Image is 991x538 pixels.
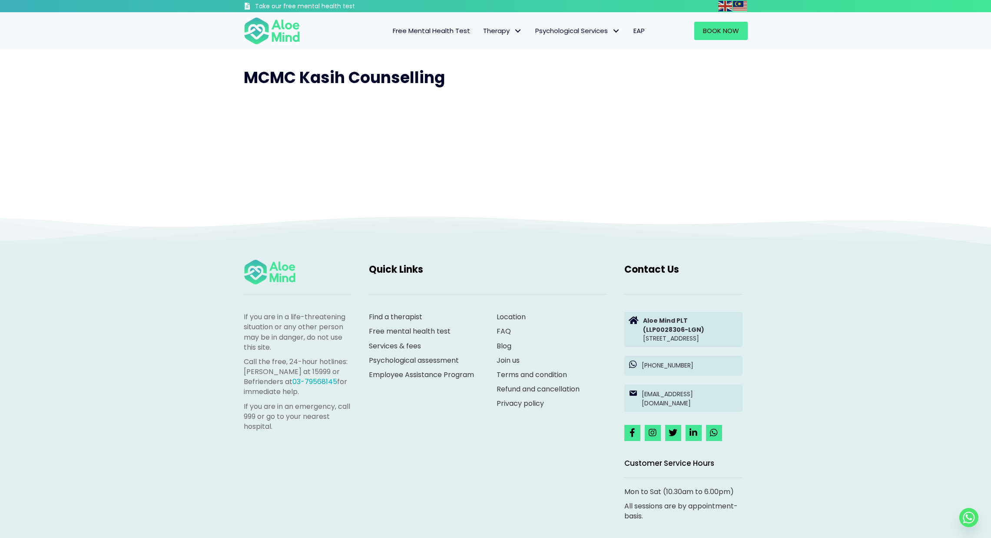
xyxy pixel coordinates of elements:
a: Join us [497,355,520,365]
h2: MCMC Kasih Counselling [244,67,748,89]
a: Aloe Mind PLT(LLP0028306-LGN)[STREET_ADDRESS] [624,312,742,347]
a: 03-79568145 [292,377,337,387]
a: Psychological assessment [369,355,459,365]
a: FAQ [497,326,511,336]
p: If you are in an emergency, call 999 or go to your nearest hospital. [244,401,351,432]
a: Privacy policy [497,398,544,408]
nav: Menu [312,22,651,40]
a: Find a therapist [369,312,422,322]
img: Aloe mind Logo [244,259,296,285]
span: Book Now [703,26,739,35]
strong: Aloe Mind PLT [643,316,688,325]
span: Quick Links [369,263,423,276]
span: Psychological Services [535,26,620,35]
span: Customer Service Hours [624,458,714,468]
a: Free mental health test [369,326,451,336]
a: Blog [497,341,511,351]
span: Contact Us [624,263,679,276]
a: Malay [733,1,748,11]
h3: Take our free mental health test [255,2,401,11]
a: Whatsapp [959,508,978,527]
p: Mon to Sat (10.30am to 6.00pm) [624,487,742,497]
a: TherapyTherapy: submenu [477,22,529,40]
a: Terms and condition [497,370,567,380]
p: [PHONE_NUMBER] [642,361,738,370]
a: [PHONE_NUMBER] [624,356,742,376]
a: [EMAIL_ADDRESS][DOMAIN_NAME] [624,384,742,412]
a: Refund and cancellation [497,384,580,394]
a: Location [497,312,526,322]
img: ms [733,1,747,11]
a: English [718,1,733,11]
span: EAP [633,26,645,35]
p: If you are in a life-threatening situation or any other person may be in danger, do not use this ... [244,312,351,352]
p: Call the free, 24-hour hotlines: [PERSON_NAME] at 15999 or Befrienders at for immediate help. [244,357,351,397]
span: Free Mental Health Test [393,26,470,35]
span: Therapy [483,26,522,35]
a: Employee Assistance Program [369,370,474,380]
img: Aloe mind Logo [244,17,300,45]
a: Psychological ServicesPsychological Services: submenu [529,22,627,40]
span: Psychological Services: submenu [610,25,623,37]
strong: (LLP0028306-LGN) [643,325,704,334]
a: Free Mental Health Test [386,22,477,40]
a: Take our free mental health test [244,2,401,12]
iframe: Booking widget [244,106,748,171]
img: en [718,1,732,11]
a: Book Now [694,22,748,40]
a: Services & fees [369,341,421,351]
a: EAP [627,22,651,40]
span: Therapy: submenu [512,25,524,37]
p: [STREET_ADDRESS] [643,316,738,343]
p: [EMAIL_ADDRESS][DOMAIN_NAME] [642,390,738,408]
p: All sessions are by appointment-basis. [624,501,742,521]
